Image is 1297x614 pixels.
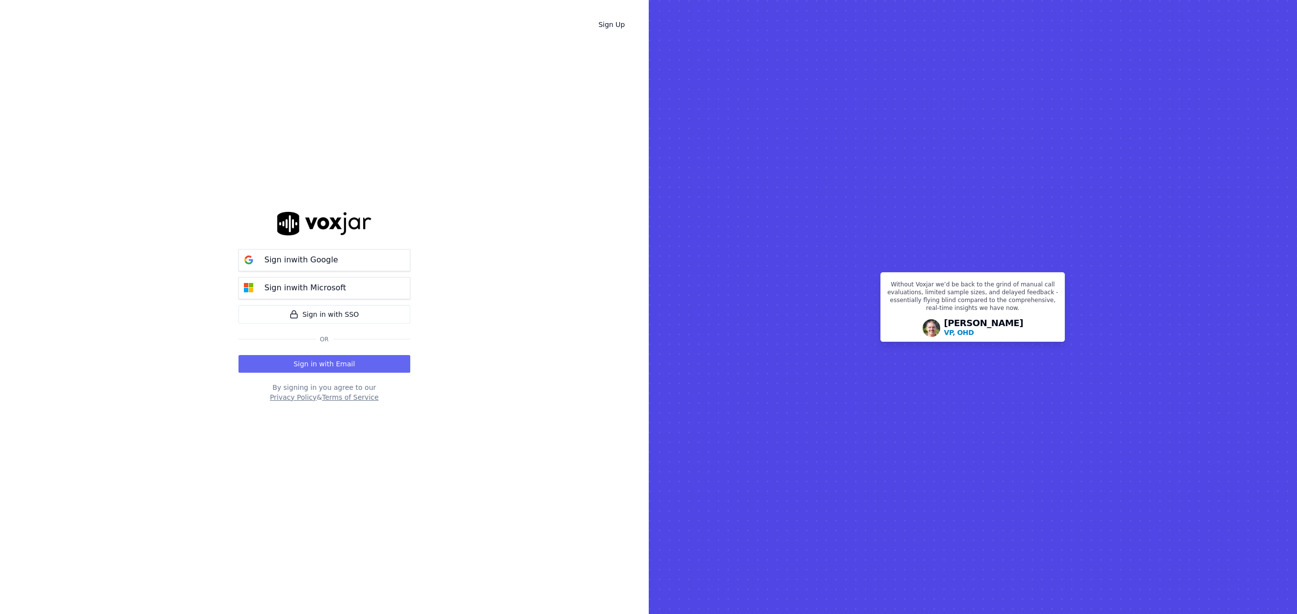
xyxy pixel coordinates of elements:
div: By signing in you agree to our & [238,383,410,402]
button: Privacy Policy [270,392,317,402]
button: Terms of Service [322,392,378,402]
p: Sign in with Microsoft [265,282,346,294]
img: google Sign in button [239,250,259,270]
span: Or [316,335,333,343]
p: VP, OHD [944,328,974,337]
a: Sign in with SSO [238,305,410,324]
a: Sign Up [590,16,633,33]
button: Sign in with Email [238,355,410,373]
div: [PERSON_NAME] [944,319,1024,337]
p: Sign in with Google [265,254,338,266]
button: Sign inwith Google [238,249,410,271]
img: Avatar [923,319,940,337]
p: Without Voxjar we’d be back to the grind of manual call evaluations, limited sample sizes, and de... [887,281,1059,316]
button: Sign inwith Microsoft [238,277,410,299]
img: logo [277,212,371,235]
img: microsoft Sign in button [239,278,259,298]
